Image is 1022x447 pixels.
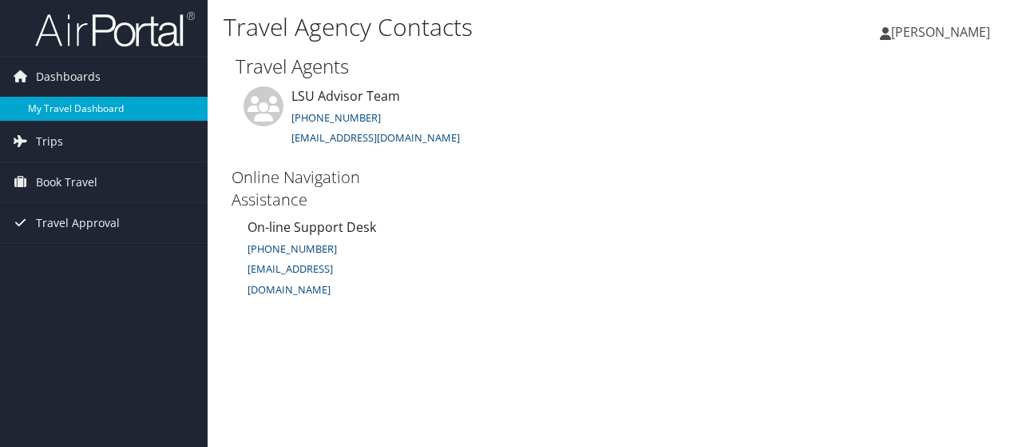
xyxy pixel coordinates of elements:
[224,10,745,44] h1: Travel Agency Contacts
[35,10,195,48] img: airportal-logo.png
[291,110,381,125] a: [PHONE_NUMBER]
[880,8,1006,56] a: [PERSON_NAME]
[291,87,400,105] span: LSU Advisor Team
[36,162,97,202] span: Book Travel
[291,130,460,145] a: [EMAIL_ADDRESS][DOMAIN_NAME]
[36,203,120,243] span: Travel Approval
[236,53,994,80] h2: Travel Agents
[891,23,990,41] span: [PERSON_NAME]
[36,57,101,97] span: Dashboards
[232,166,414,211] h3: Online Navigation Assistance
[248,261,333,297] small: [EMAIL_ADDRESS][DOMAIN_NAME]
[248,218,376,236] span: On-line Support Desk
[36,122,63,162] span: Trips
[248,241,337,256] a: [PHONE_NUMBER]
[248,259,333,297] a: [EMAIL_ADDRESS][DOMAIN_NAME]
